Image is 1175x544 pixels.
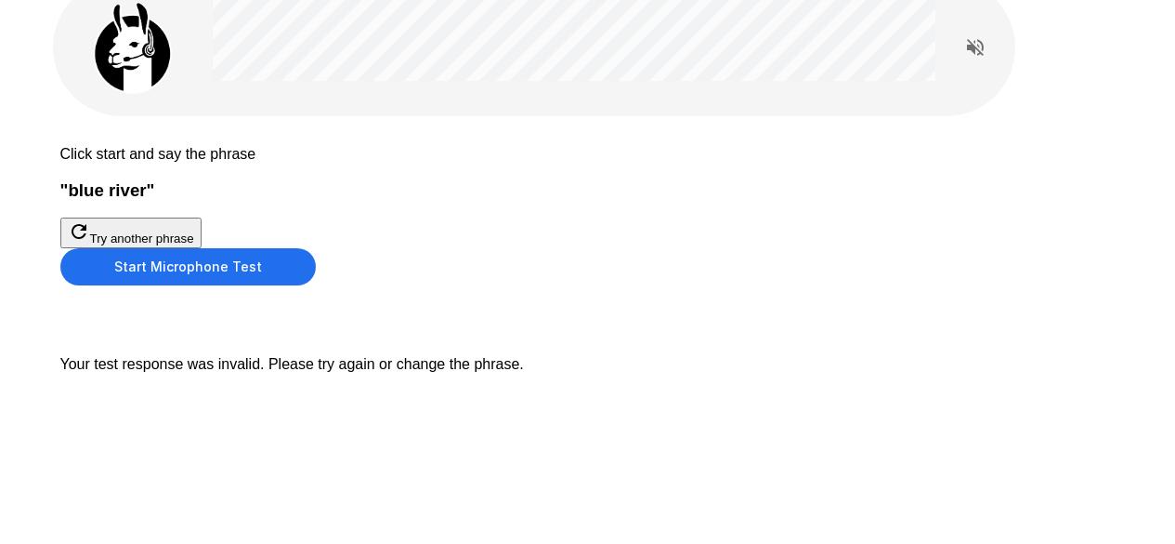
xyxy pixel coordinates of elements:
[86,1,179,94] img: llama_clean.png
[957,29,994,66] button: Read questions aloud
[60,248,316,285] button: Start Microphone Test
[60,180,1116,201] h3: " blue river "
[60,146,1116,163] p: Click start and say the phrase
[60,356,1116,373] p: Your test response was invalid. Please try again or change the phrase.
[60,218,202,248] button: Try another phrase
